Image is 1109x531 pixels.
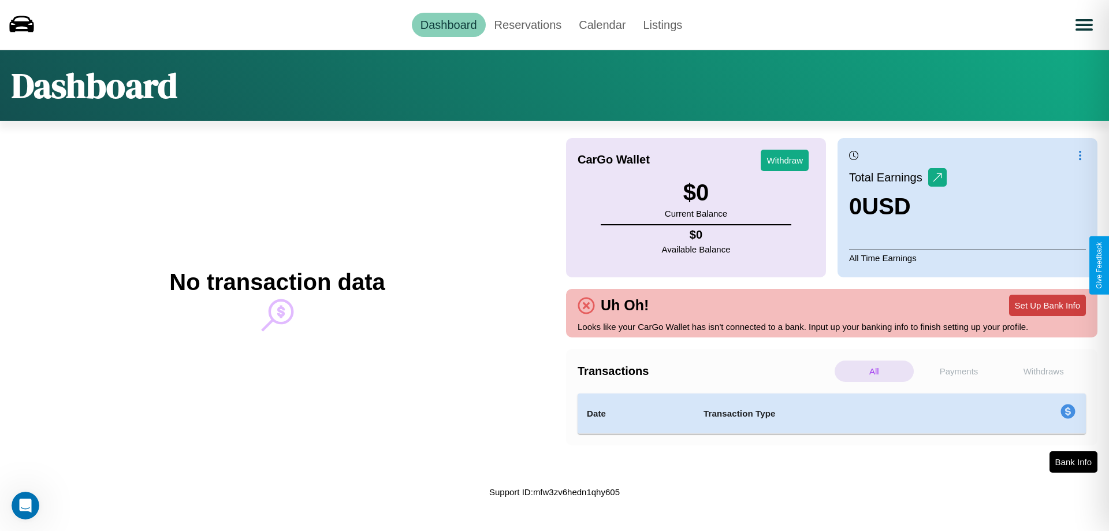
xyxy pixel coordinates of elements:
[849,194,947,220] h3: 0 USD
[835,361,914,382] p: All
[634,13,691,37] a: Listings
[578,153,650,166] h4: CarGo Wallet
[761,150,809,171] button: Withdraw
[578,393,1086,434] table: simple table
[849,167,928,188] p: Total Earnings
[662,228,731,242] h4: $ 0
[578,319,1086,335] p: Looks like your CarGo Wallet has isn't connected to a bank. Input up your banking info to finish ...
[169,269,385,295] h2: No transaction data
[662,242,731,257] p: Available Balance
[12,492,39,519] iframe: Intercom live chat
[704,407,966,421] h4: Transaction Type
[1050,451,1097,473] button: Bank Info
[486,13,571,37] a: Reservations
[665,206,727,221] p: Current Balance
[1068,9,1100,41] button: Open menu
[849,250,1086,266] p: All Time Earnings
[412,13,486,37] a: Dashboard
[12,62,177,109] h1: Dashboard
[570,13,634,37] a: Calendar
[578,365,832,378] h4: Transactions
[1095,242,1103,289] div: Give Feedback
[587,407,685,421] h4: Date
[489,484,620,500] p: Support ID: mfw3zv6hedn1qhy605
[920,361,999,382] p: Payments
[595,297,654,314] h4: Uh Oh!
[665,180,727,206] h3: $ 0
[1004,361,1083,382] p: Withdraws
[1009,295,1086,316] button: Set Up Bank Info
